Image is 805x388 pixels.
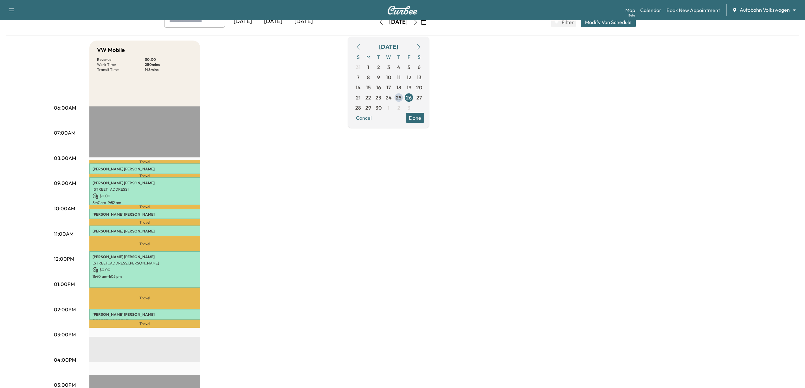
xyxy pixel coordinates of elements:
[387,6,418,15] img: Curbee Logo
[407,84,411,91] span: 19
[628,13,635,18] div: Beta
[89,320,200,328] p: Travel
[54,129,75,137] p: 07:00AM
[93,181,197,186] p: [PERSON_NAME] [PERSON_NAME]
[376,104,382,111] span: 30
[89,236,200,251] p: Travel
[93,312,197,317] p: [PERSON_NAME] [PERSON_NAME]
[640,6,661,14] a: Calendar
[408,104,410,111] span: 3
[581,17,636,27] button: Modify Van Schedule
[54,230,74,238] p: 11:00AM
[562,18,573,26] span: Filter
[54,331,76,338] p: 03:00PM
[93,167,197,172] p: [PERSON_NAME] [PERSON_NAME]
[93,261,197,266] p: [STREET_ADDRESS][PERSON_NAME]
[389,18,408,26] div: [DATE]
[97,67,145,72] p: Transit Time
[89,160,200,163] p: Travel
[89,205,200,209] p: Travel
[355,104,361,111] span: 28
[366,84,371,91] span: 15
[373,52,383,62] span: T
[97,46,125,54] h5: VW Mobile
[365,94,371,101] span: 22
[416,84,422,91] span: 20
[386,73,391,81] span: 10
[145,67,193,72] p: 148 mins
[353,113,375,123] button: Cancel
[404,52,414,62] span: F
[397,63,400,71] span: 4
[228,14,258,29] div: [DATE]
[418,63,421,71] span: 6
[376,84,381,91] span: 16
[363,52,373,62] span: M
[54,306,76,313] p: 02:00PM
[376,94,381,101] span: 23
[93,274,197,279] p: 11:40 am - 1:05 pm
[367,63,369,71] span: 1
[93,235,197,240] p: [STREET_ADDRESS]
[89,219,200,226] p: Travel
[365,104,371,111] span: 29
[93,229,197,234] p: [PERSON_NAME] [PERSON_NAME]
[377,73,380,81] span: 9
[386,94,392,101] span: 24
[407,73,411,81] span: 12
[394,52,404,62] span: T
[97,62,145,67] p: Work Time
[54,356,76,364] p: 04:00PM
[288,14,319,29] div: [DATE]
[54,179,76,187] p: 09:00AM
[93,173,197,178] p: [STREET_ADDRESS]
[625,6,635,14] a: MapBeta
[353,52,363,62] span: S
[93,218,197,223] p: [STREET_ADDRESS][PERSON_NAME]
[406,94,412,101] span: 26
[414,52,424,62] span: S
[379,42,398,51] div: [DATE]
[397,73,401,81] span: 11
[417,73,422,81] span: 13
[383,52,394,62] span: W
[93,193,197,199] p: $ 0.00
[377,63,380,71] span: 2
[89,288,200,309] p: Travel
[54,205,75,212] p: 10:00AM
[356,94,361,101] span: 21
[406,113,424,123] button: Done
[667,6,720,14] a: Book New Appointment
[89,174,200,178] p: Travel
[367,73,370,81] span: 8
[551,17,576,27] button: Filter
[145,57,193,62] p: $ 0.00
[416,94,422,101] span: 27
[387,63,390,71] span: 3
[740,6,790,14] span: Autobahn Volkswagen
[93,267,197,273] p: $ 0.00
[54,255,74,263] p: 12:00PM
[54,104,76,111] p: 06:00AM
[54,280,75,288] p: 01:00PM
[54,154,76,162] p: 08:00AM
[356,84,361,91] span: 14
[408,63,410,71] span: 5
[357,73,359,81] span: 7
[396,94,402,101] span: 25
[258,14,288,29] div: [DATE]
[397,104,400,111] span: 2
[93,254,197,259] p: [PERSON_NAME] [PERSON_NAME]
[145,62,193,67] p: 250 mins
[388,104,390,111] span: 1
[386,84,391,91] span: 17
[93,187,197,192] p: [STREET_ADDRESS]
[93,200,197,205] p: 8:47 am - 9:52 am
[396,84,401,91] span: 18
[356,63,361,71] span: 31
[97,57,145,62] p: Revenue
[93,318,197,323] p: [STREET_ADDRESS]
[93,212,197,217] p: [PERSON_NAME] [PERSON_NAME]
